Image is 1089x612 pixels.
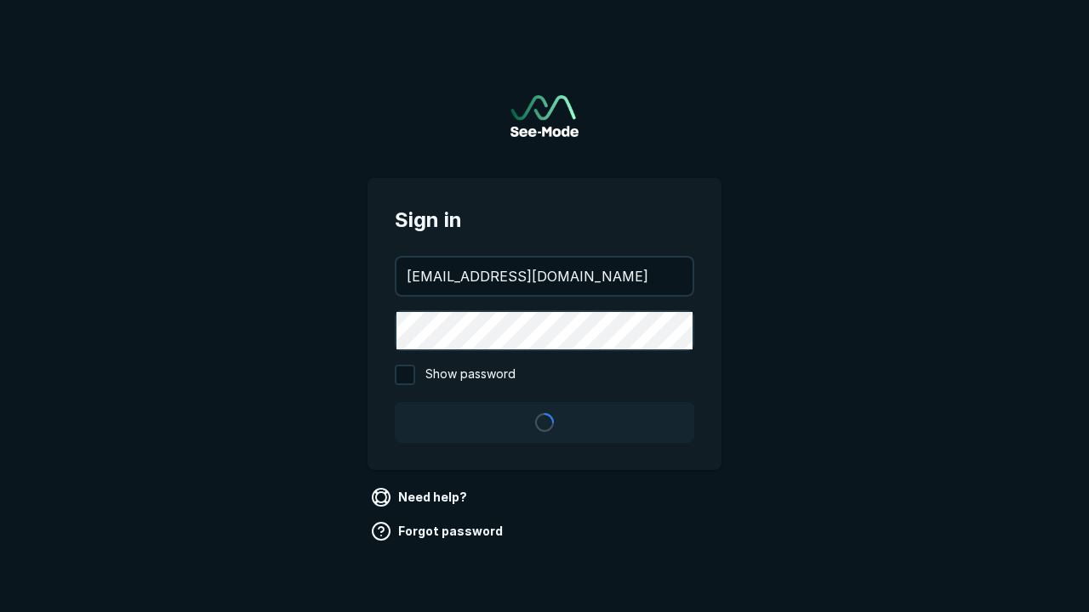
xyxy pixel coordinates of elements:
a: Need help? [368,484,474,511]
a: Go to sign in [510,95,579,137]
a: Forgot password [368,518,510,545]
input: your@email.com [396,258,693,295]
span: Sign in [395,205,694,235]
img: See-Mode Logo [510,95,579,137]
span: Show password [425,365,516,385]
